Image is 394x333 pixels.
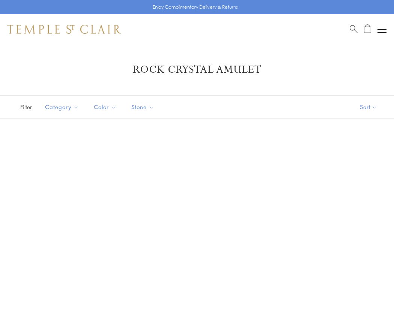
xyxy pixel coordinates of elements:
[153,3,238,11] p: Enjoy Complimentary Delivery & Returns
[39,99,84,115] button: Category
[364,24,371,34] a: Open Shopping Bag
[343,96,394,118] button: Show sort by
[126,99,160,115] button: Stone
[90,102,122,112] span: Color
[350,24,358,34] a: Search
[128,102,160,112] span: Stone
[8,25,121,34] img: Temple St. Clair
[377,25,386,34] button: Open navigation
[19,63,375,76] h1: Rock Crystal Amulet
[41,102,84,112] span: Category
[88,99,122,115] button: Color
